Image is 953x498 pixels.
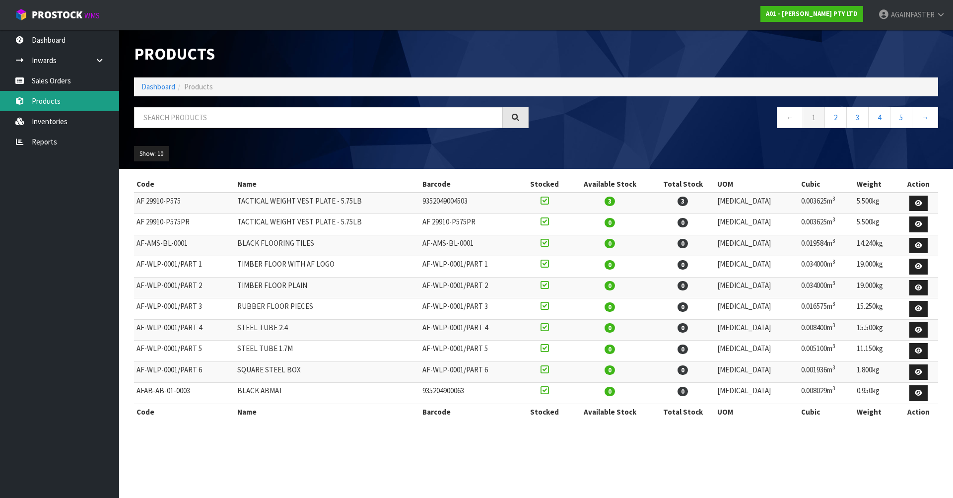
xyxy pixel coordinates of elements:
[832,385,835,392] sup: 3
[854,319,899,341] td: 15.500kg
[832,343,835,350] sup: 3
[799,361,855,383] td: 0.001936m
[32,8,82,21] span: ProStock
[605,281,615,290] span: 0
[824,107,847,128] a: 2
[235,235,420,256] td: BLACK FLOORING TILES
[854,298,899,320] td: 15.250kg
[134,45,529,63] h1: Products
[899,404,938,420] th: Action
[420,277,521,298] td: AF-WLP-0001/PART 2
[891,10,935,19] span: AGAINFASTER
[832,280,835,286] sup: 3
[420,256,521,278] td: AF-WLP-0001/PART 1
[235,193,420,214] td: TACTICAL WEIGHT VEST PLATE - 5.75LB
[420,214,521,235] td: AF 29910-P575PR
[420,298,521,320] td: AF-WLP-0001/PART 3
[420,319,521,341] td: AF-WLP-0001/PART 4
[799,193,855,214] td: 0.003625m
[420,235,521,256] td: AF-AMS-BL-0001
[799,214,855,235] td: 0.003625m
[678,365,688,375] span: 0
[912,107,938,128] a: →
[605,260,615,270] span: 0
[715,319,799,341] td: [MEDICAL_DATA]
[854,235,899,256] td: 14.240kg
[141,82,175,91] a: Dashboard
[715,404,799,420] th: UOM
[832,322,835,329] sup: 3
[569,404,651,420] th: Available Stock
[605,365,615,375] span: 0
[854,341,899,362] td: 11.150kg
[678,281,688,290] span: 0
[832,237,835,244] sup: 3
[678,302,688,312] span: 0
[134,341,235,362] td: AF-WLP-0001/PART 5
[235,176,420,192] th: Name
[134,383,235,404] td: AFAB-AB-01-0003
[854,193,899,214] td: 5.500kg
[715,361,799,383] td: [MEDICAL_DATA]
[854,277,899,298] td: 19.000kg
[134,298,235,320] td: AF-WLP-0001/PART 3
[184,82,213,91] span: Products
[678,260,688,270] span: 0
[605,197,615,206] span: 3
[715,383,799,404] td: [MEDICAL_DATA]
[799,298,855,320] td: 0.016575m
[777,107,803,128] a: ←
[235,383,420,404] td: BLACK ABMAT
[235,214,420,235] td: TACTICAL WEIGHT VEST PLATE - 5.75LB
[605,239,615,248] span: 0
[134,361,235,383] td: AF-WLP-0001/PART 6
[715,256,799,278] td: [MEDICAL_DATA]
[651,404,715,420] th: Total Stock
[832,300,835,307] sup: 3
[678,218,688,227] span: 0
[766,9,858,18] strong: A01 - [PERSON_NAME] PTY LTD
[420,176,521,192] th: Barcode
[832,216,835,223] sup: 3
[854,214,899,235] td: 5.500kg
[235,298,420,320] td: RUBBER FLOOR PIECES
[868,107,890,128] a: 4
[605,323,615,333] span: 0
[799,277,855,298] td: 0.034000m
[235,341,420,362] td: STEEL TUBE 1.7M
[846,107,869,128] a: 3
[799,176,855,192] th: Cubic
[678,323,688,333] span: 0
[678,387,688,396] span: 0
[715,298,799,320] td: [MEDICAL_DATA]
[799,319,855,341] td: 0.008400m
[605,345,615,354] span: 0
[134,235,235,256] td: AF-AMS-BL-0001
[799,235,855,256] td: 0.019584m
[134,404,235,420] th: Code
[803,107,825,128] a: 1
[799,341,855,362] td: 0.005100m
[235,361,420,383] td: SQUARE STEEL BOX
[605,302,615,312] span: 0
[235,319,420,341] td: STEEL TUBE 2.4
[605,218,615,227] span: 0
[134,146,169,162] button: Show: 10
[420,341,521,362] td: AF-WLP-0001/PART 5
[420,193,521,214] td: 9352049004503
[134,256,235,278] td: AF-WLP-0001/PART 1
[832,258,835,265] sup: 3
[235,277,420,298] td: TIMBER FLOOR PLAIN
[832,195,835,202] sup: 3
[715,214,799,235] td: [MEDICAL_DATA]
[420,361,521,383] td: AF-WLP-0001/PART 6
[134,107,503,128] input: Search products
[134,176,235,192] th: Code
[832,364,835,371] sup: 3
[521,176,569,192] th: Stocked
[651,176,715,192] th: Total Stock
[715,341,799,362] td: [MEDICAL_DATA]
[569,176,651,192] th: Available Stock
[521,404,569,420] th: Stocked
[420,404,521,420] th: Barcode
